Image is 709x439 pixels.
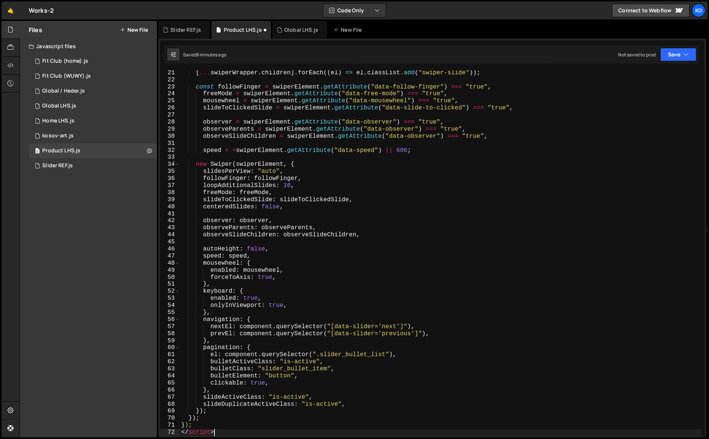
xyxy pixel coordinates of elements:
div: 48 [160,260,180,267]
div: 6928/31842.js [29,69,157,84]
div: 37 [160,182,180,189]
button: Code Only [323,4,386,17]
a: 🤙 [1,1,20,19]
div: 68 [160,401,180,408]
div: 6928/45086.js [29,99,157,113]
div: 42 [160,217,180,224]
a: Connect to Webflow [612,4,690,17]
div: 43 [160,224,180,231]
div: Javascript files [20,39,157,54]
div: 70 [160,415,180,422]
div: 27 [160,112,180,119]
div: 47 [160,253,180,260]
div: 22 [160,77,180,84]
div: Global LHS.js [42,103,76,109]
div: 55 [160,309,180,316]
a: Ko [692,4,705,17]
div: 62 [160,358,180,365]
div: 30 [160,133,180,140]
div: 72 [160,429,180,436]
div: 33 [160,154,180,161]
div: Home LHS.js [42,118,74,124]
div: 49 [160,267,180,274]
div: 57 [160,323,180,330]
div: 59 [160,337,180,345]
div: 69 [160,408,180,415]
div: 66 [160,387,180,394]
div: Works-2 [29,6,54,15]
button: New File [120,27,148,33]
div: 45 [160,239,180,246]
div: Fit Club (home).js [42,58,88,65]
div: 6928/45341.js [29,143,157,158]
div: Product LHS.js [42,147,80,154]
div: 40 [160,203,180,211]
div: kosov-art.js [42,133,74,139]
div: 6928/27047.js [29,54,157,69]
div: 31 [160,140,180,147]
h2: Files [29,26,42,34]
div: 51 [160,281,180,288]
div: 28 [160,119,180,126]
div: 6928/45342.js [29,158,157,173]
div: 38 [160,189,180,196]
div: 6928/22909.js [29,128,157,143]
div: Product LHS.js [223,26,261,34]
div: 6928/45087.js [29,113,157,128]
div: 35 [160,168,180,175]
div: Saved [183,52,226,58]
div: 21 [160,69,180,77]
div: 64 [160,373,180,380]
div: 24 [160,90,180,97]
div: 34 [160,161,180,168]
span: 0 [35,149,40,155]
div: 44 [160,231,180,239]
div: 41 [160,211,180,218]
div: 23 [160,84,180,91]
div: 71 [160,422,180,429]
div: 52 [160,288,180,295]
div: 29 [160,126,180,133]
div: 6 minutes ago [196,52,226,58]
div: 46 [160,246,180,253]
div: Fit Club (WUWY).js [42,73,91,80]
div: 56 [160,316,180,323]
div: 25 [160,97,180,105]
div: 36 [160,175,180,182]
div: Not saved to prod [618,52,656,58]
div: 60 [160,344,180,351]
div: 58 [160,330,180,337]
div: Slider REF.js [42,162,73,169]
div: 6928/31203.js [29,84,157,99]
div: 39 [160,196,180,203]
button: Save [660,48,696,61]
div: 50 [160,274,180,281]
div: 65 [160,380,180,387]
div: 53 [160,295,180,302]
div: 61 [160,351,180,358]
div: New File [333,26,365,34]
div: 32 [160,147,180,154]
div: Global / Heder.js [42,88,85,94]
div: 67 [160,394,180,401]
div: Slider REF.js [170,26,201,34]
div: 63 [160,365,180,373]
div: 26 [160,105,180,112]
div: Global LHS.js [284,26,318,34]
div: 54 [160,302,180,309]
